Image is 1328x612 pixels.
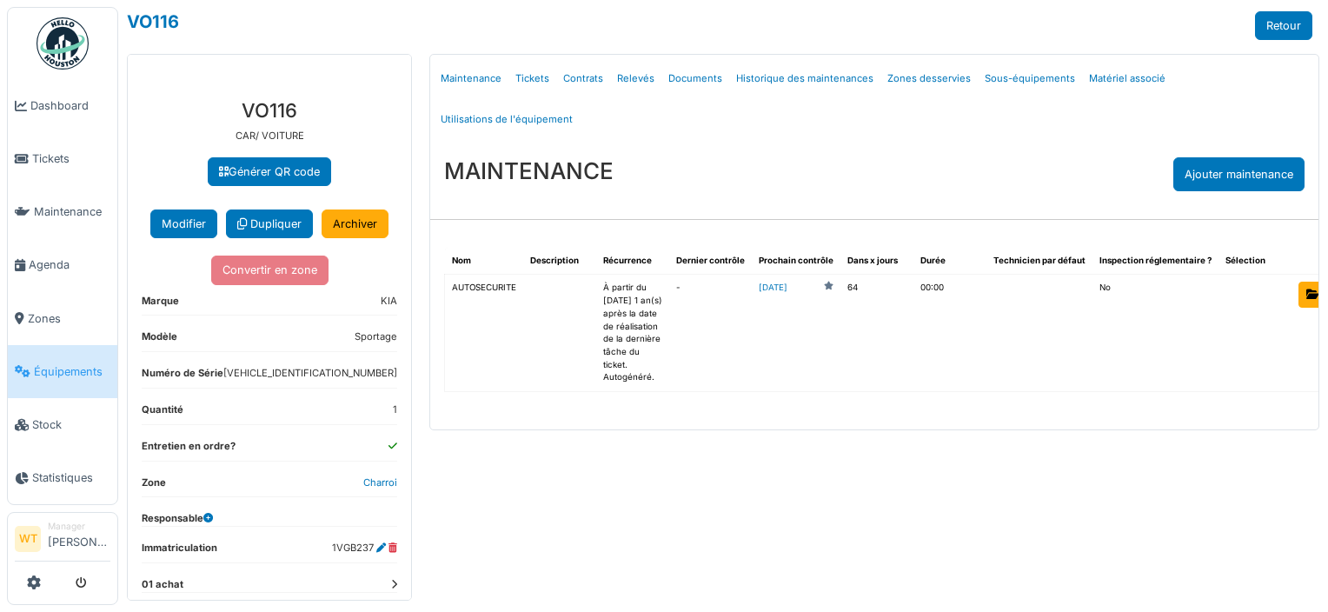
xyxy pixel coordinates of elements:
a: [DATE] [759,282,787,295]
span: Équipements [34,363,110,380]
th: Prochain contrôle [752,248,840,275]
td: 00:00 [913,275,986,392]
dt: Numéro de Série [142,366,223,388]
a: Maintenance [8,185,117,238]
a: Relevés [610,58,661,99]
dt: Zone [142,476,166,497]
a: Dupliquer [226,210,313,238]
span: Statistiques [32,469,110,486]
dd: Sportage [355,329,397,344]
a: Matériel associé [1082,58,1172,99]
th: Technicien par défaut [986,248,1092,275]
a: Tickets [8,132,117,185]
a: Charroi [363,476,397,489]
dt: Immatriculation [142,541,217,562]
a: Contrats [556,58,610,99]
a: Dashboard [8,79,117,132]
td: À partir du [DATE] 1 an(s) après la date de réalisation de la dernière tâche du ticket. Autogénéré. [596,275,669,392]
div: Manager [48,520,110,533]
p: CAR/ VOITURE [142,129,397,143]
a: Générer QR code [208,157,331,186]
td: 64 [840,275,913,392]
a: Retour [1255,11,1312,40]
h3: MAINTENANCE [444,157,614,184]
th: Dernier contrôle [669,248,752,275]
span: translation missing: fr.shared.no [1099,283,1111,292]
a: VO116 [127,11,179,32]
div: Ajouter maintenance [1173,157,1305,191]
td: AUTOSECURITE [445,275,524,392]
span: Agenda [29,256,110,273]
span: Stock [32,416,110,433]
span: Maintenance [34,203,110,220]
dt: Responsable [142,511,213,526]
a: Documents [661,58,729,99]
th: Sélection [1218,248,1291,275]
a: Stock [8,398,117,451]
span: Dashboard [30,97,110,114]
li: WT [15,526,41,552]
td: - [669,275,752,392]
a: Archiver [322,210,388,238]
dt: Entretien en ordre? [142,439,236,461]
li: [PERSON_NAME] [48,520,110,557]
th: Récurrence [596,248,669,275]
dd: KIA [381,294,397,309]
span: Tickets [32,150,110,167]
h3: VO116 [142,99,397,122]
a: Statistiques [8,451,117,504]
span: Zones [28,310,110,327]
a: Utilisations de l'équipement [434,99,580,140]
a: Historique des maintenances [729,58,880,99]
th: Dans x jours [840,248,913,275]
dt: Marque [142,294,179,316]
a: Tickets [508,58,556,99]
a: Équipements [8,345,117,398]
a: Zones desservies [880,58,978,99]
dt: Quantité [142,402,183,424]
th: Description [523,248,596,275]
a: Sous-équipements [978,58,1082,99]
dd: 1VGB237 [332,541,397,555]
img: Badge_color-CXgf-gQk.svg [37,17,89,70]
th: Nom [445,248,524,275]
th: Inspection réglementaire ? [1092,248,1218,275]
th: Durée [913,248,986,275]
a: Zones [8,292,117,345]
dt: Modèle [142,329,177,351]
a: Agenda [8,238,117,291]
dd: [VEHICLE_IDENTIFICATION_NUMBER] [223,366,397,381]
dd: 1 [393,402,397,417]
a: Maintenance [434,58,508,99]
button: Modifier [150,210,217,238]
a: WT Manager[PERSON_NAME] [15,520,110,562]
dt: 01 achat [142,577,397,592]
